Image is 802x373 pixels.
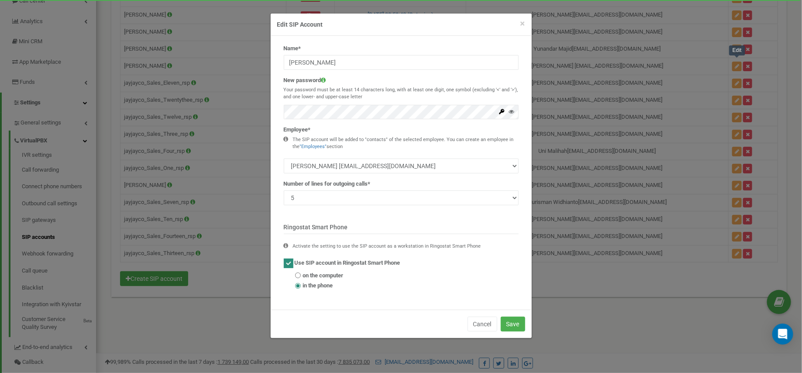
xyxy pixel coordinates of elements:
div: The SIP account will be added to "contacts" of the selected employee. You can create an employee ... [293,136,519,150]
button: Cancel [468,317,497,332]
label: New password [284,76,326,85]
span: in the phone [303,282,333,290]
a: "Employees" [300,144,327,149]
button: Save [501,317,525,332]
div: Open Intercom Messenger [772,324,793,345]
span: on the computer [303,272,344,280]
div: Edit [729,45,745,55]
div: Activate the setting to use the SIP account as a workstation in Ringostat Smart Phone [293,243,481,250]
p: Your password must be at least 14 characters long, with at least one digit, one symbol (excluding... [284,86,519,100]
input: on the computer [295,273,301,278]
span: × [520,18,525,29]
span: Use SIP account in Ringostat Smart Phone [295,259,400,266]
label: Employee* [284,126,311,134]
label: Number of lines for outgoing calls* [284,180,371,188]
h4: Edit SIP Account [277,20,525,29]
label: Name* [284,45,301,53]
p: Ringostat Smart Phone [284,223,519,234]
input: in the phone [295,283,301,289]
